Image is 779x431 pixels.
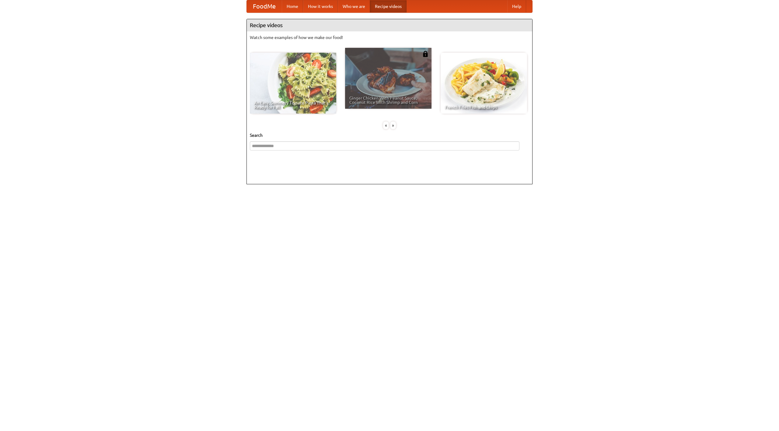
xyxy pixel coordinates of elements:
[250,132,529,138] h5: Search
[247,0,282,12] a: FoodMe
[441,53,527,114] a: French Fries Fish and Chips
[282,0,303,12] a: Home
[370,0,407,12] a: Recipe videos
[507,0,526,12] a: Help
[250,53,336,114] a: An Easy, Summery Tomato Pasta That's Ready for Fall
[422,51,428,57] img: 483408.png
[303,0,338,12] a: How it works
[383,122,389,129] div: «
[338,0,370,12] a: Who we are
[390,122,396,129] div: »
[250,34,529,41] p: Watch some examples of how we make our food!
[254,101,332,109] span: An Easy, Summery Tomato Pasta That's Ready for Fall
[445,105,523,109] span: French Fries Fish and Chips
[247,19,532,31] h4: Recipe videos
